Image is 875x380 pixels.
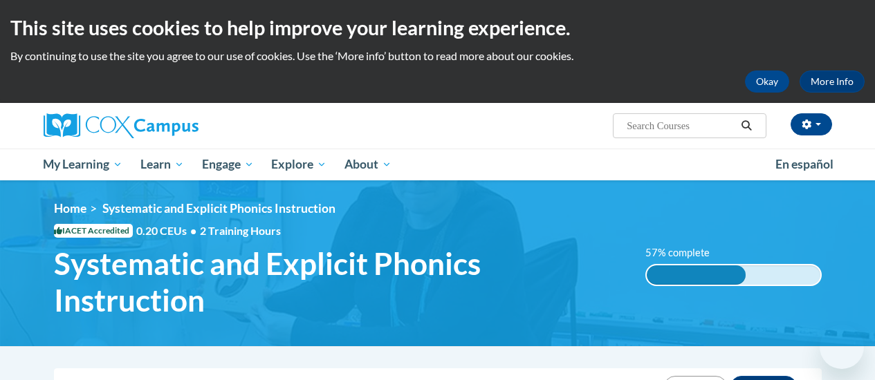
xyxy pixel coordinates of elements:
span: • [190,224,196,237]
p: By continuing to use the site you agree to our use of cookies. Use the ‘More info’ button to read... [10,48,865,64]
span: My Learning [43,156,122,173]
a: Learn [131,149,193,180]
h2: This site uses cookies to help improve your learning experience. [10,14,865,41]
iframe: Button to launch messaging window [820,325,864,369]
a: Explore [262,149,335,180]
a: More Info [800,70,865,93]
span: About [344,156,392,173]
a: About [335,149,400,180]
button: Search [736,117,757,134]
a: My Learning [35,149,132,180]
span: 0.20 CEUs [136,223,200,238]
a: En español [766,150,842,179]
label: 57% complete [645,245,725,260]
button: Account Settings [791,113,832,135]
a: Engage [193,149,263,180]
a: Home [54,201,86,216]
span: Explore [271,156,326,173]
span: 2 Training Hours [200,224,281,237]
a: Cox Campus [44,113,293,138]
button: Okay [745,70,789,93]
span: IACET Accredited [54,224,133,238]
span: Systematic and Explicit Phonics Instruction [102,201,335,216]
span: Learn [140,156,184,173]
span: Systematic and Explicit Phonics Instruction [54,245,625,319]
div: Main menu [33,149,842,180]
img: Cox Campus [44,113,199,138]
div: 57% complete [647,265,746,285]
span: Engage [202,156,254,173]
i:  [740,121,753,131]
input: Search Courses [625,117,736,134]
span: En español [775,157,833,171]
